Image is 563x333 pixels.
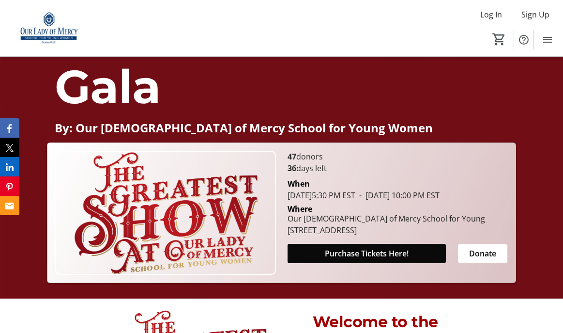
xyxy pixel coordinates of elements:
span: Purchase Tickets Here! [325,248,409,259]
button: Help [514,30,533,49]
span: Sign Up [521,9,549,20]
img: Campaign CTA Media Photo [55,151,276,275]
button: Log In [472,7,510,22]
p: days left [288,162,508,174]
div: Where [288,205,312,213]
button: Cart [490,31,508,48]
button: Purchase Tickets Here! [288,244,446,263]
div: Our [DEMOGRAPHIC_DATA] of Mercy School for Young [288,213,485,224]
button: Menu [538,30,557,49]
b: 47 [288,151,296,162]
span: Log In [480,9,502,20]
span: - [355,190,365,201]
button: Donate [457,244,508,263]
span: By: Our [DEMOGRAPHIC_DATA] of Mercy School for Young Women [55,120,433,136]
span: [DATE] 10:00 PM EST [355,190,440,201]
img: Our Lady of Mercy School for Young Women's Logo [6,4,92,52]
p: donors [288,151,508,162]
button: Sign Up [514,7,557,22]
div: [STREET_ADDRESS] [288,224,485,236]
span: [DATE] 5:30 PM EST [288,190,355,201]
span: 36 [288,163,296,174]
span: Donate [469,248,496,259]
div: When [288,178,310,190]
